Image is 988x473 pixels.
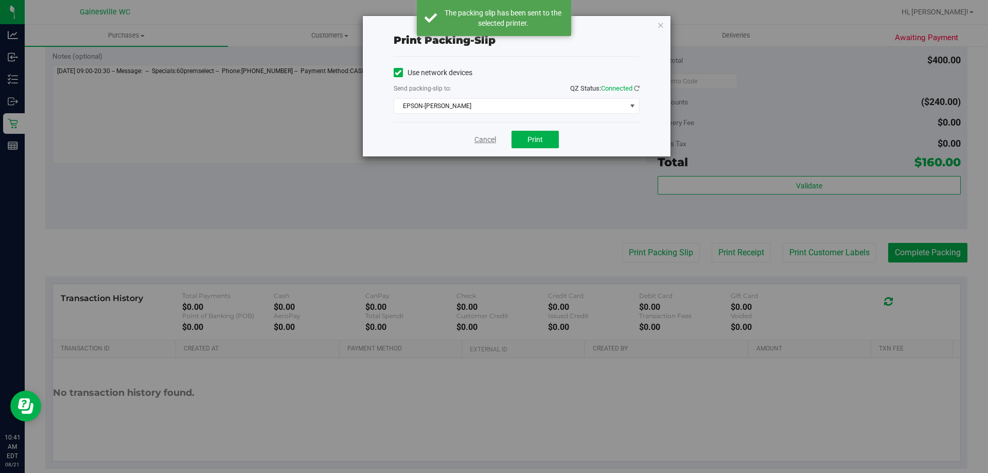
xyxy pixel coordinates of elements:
span: Connected [601,84,632,92]
span: QZ Status: [570,84,640,92]
span: Print [527,135,543,144]
iframe: Resource center [10,391,41,422]
a: Cancel [474,134,496,145]
span: EPSON-[PERSON_NAME] [394,99,626,113]
button: Print [511,131,559,148]
span: select [626,99,639,113]
span: Print packing-slip [394,34,496,46]
label: Send packing-slip to: [394,84,451,93]
div: The packing slip has been sent to the selected printer. [443,8,563,28]
label: Use network devices [394,67,472,78]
